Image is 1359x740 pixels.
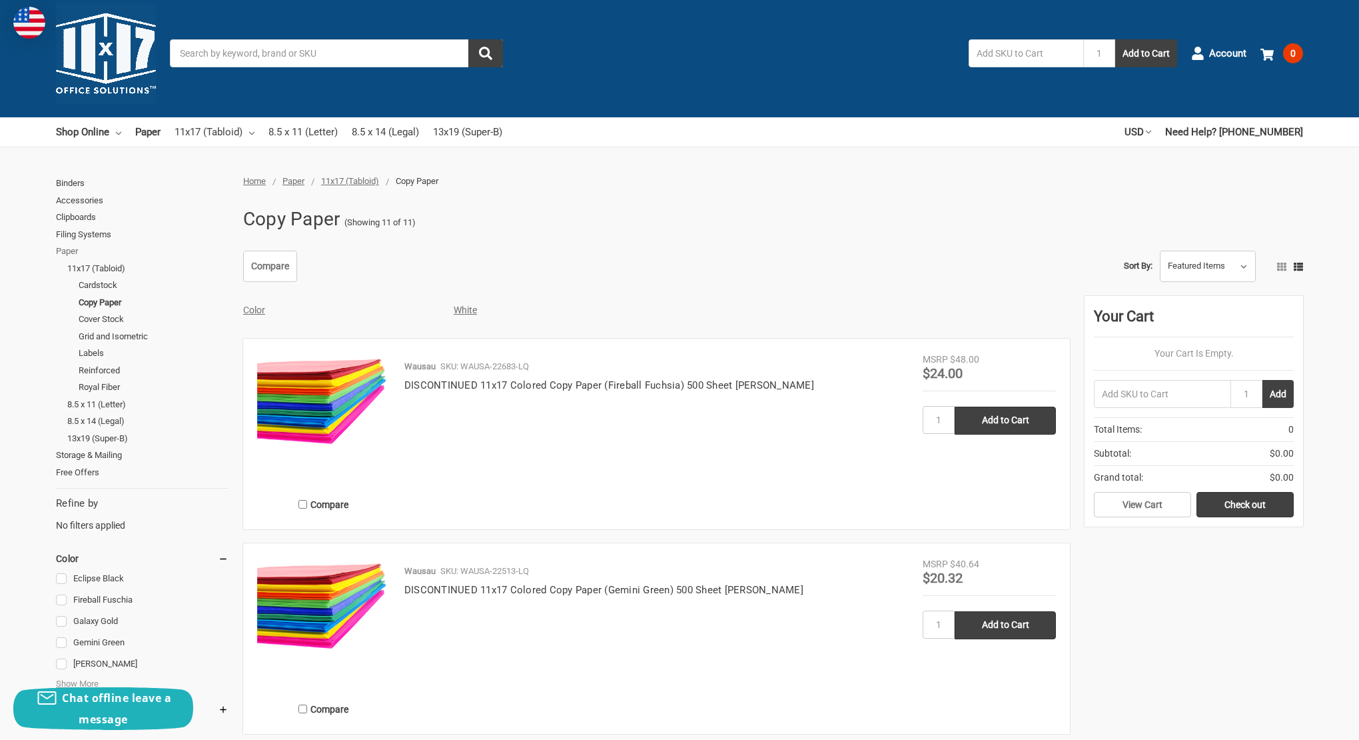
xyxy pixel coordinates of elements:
[923,557,948,571] div: MSRP
[923,365,963,381] span: $24.00
[56,634,228,652] a: Gemini Green
[56,570,228,588] a: Eclipse Black
[79,294,228,311] a: Copy Paper
[1094,305,1294,337] div: Your Cart
[923,353,948,367] div: MSRP
[135,117,161,147] a: Paper
[257,353,390,448] img: 11x17 Colored Copy Paper (Fireball Fuchsia) 500 Sheet Ream
[67,413,228,430] a: 8.5 x 14 (Legal)
[1165,117,1303,147] a: Need Help? [PHONE_NUMBER]
[321,176,379,186] a: 11x17 (Tabloid)
[1124,256,1152,276] label: Sort By:
[56,3,156,103] img: 11x17.com
[396,176,438,186] span: Copy Paper
[1262,380,1294,408] button: Add
[440,360,529,373] p: SKU: WAUSA-22683-LQ
[1270,447,1294,461] span: $0.00
[950,354,979,365] span: $48.00
[56,447,228,464] a: Storage & Mailing
[56,175,228,192] a: Binders
[56,192,228,209] a: Accessories
[56,496,228,511] h5: Refine by
[1288,423,1294,437] span: 0
[1283,43,1303,63] span: 0
[282,176,304,186] a: Paper
[955,611,1056,639] input: Add to Cart
[79,311,228,328] a: Cover Stock
[1115,39,1177,67] button: Add to Cart
[79,328,228,345] a: Grid and Isometric
[955,407,1056,435] input: Add to Cart
[56,243,228,260] a: Paper
[67,260,228,277] a: 11x17 (Tabloid)
[404,360,436,373] p: Wausau
[1260,36,1303,71] a: 0
[56,551,228,567] h5: Color
[56,591,228,609] a: Fireball Fuschia
[344,216,416,229] span: (Showing 11 of 11)
[243,305,265,315] a: Color
[950,559,979,569] span: $40.64
[433,117,502,147] a: 13x19 (Super-B)
[1094,492,1191,517] a: View Cart
[56,464,228,481] a: Free Offers
[404,379,814,391] a: DISCONTINUED 11x17 Colored Copy Paper (Fireball Fuchsia) 500 Sheet [PERSON_NAME]
[56,117,121,147] a: Shop Online
[454,305,477,315] a: White
[298,500,307,509] input: Compare
[1125,117,1151,147] a: USD
[56,496,228,532] div: No filters applied
[257,557,390,653] img: 11x17 Colored Copy Paper (Gemini Green) 500 Sheet Ream
[56,209,228,226] a: Clipboards
[79,379,228,396] a: Royal Fiber
[440,565,529,578] p: SKU: WAUSA-22513-LQ
[170,39,503,67] input: Search by keyword, brand or SKU
[56,613,228,631] a: Galaxy Gold
[1094,471,1143,485] span: Grand total:
[243,176,266,186] a: Home
[13,687,193,730] button: Chat offline leave a message
[1209,46,1246,61] span: Account
[1191,36,1246,71] a: Account
[268,117,338,147] a: 8.5 x 11 (Letter)
[1094,447,1131,461] span: Subtotal:
[1094,347,1294,361] p: Your Cart Is Empty.
[298,705,307,713] input: Compare
[257,493,390,515] label: Compare
[79,362,228,379] a: Reinforced
[243,251,297,283] a: Compare
[923,570,963,586] span: $20.32
[62,691,171,727] span: Chat offline leave a message
[56,655,228,673] a: [PERSON_NAME]
[257,557,390,691] a: 11x17 Colored Copy Paper (Gemini Green) 500 Sheet Ream
[352,117,419,147] a: 8.5 x 14 (Legal)
[56,226,228,243] a: Filing Systems
[257,698,390,720] label: Compare
[404,584,803,596] a: DISCONTINUED 11x17 Colored Copy Paper (Gemini Green) 500 Sheet [PERSON_NAME]
[404,565,436,578] p: Wausau
[257,353,390,486] a: 11x17 Colored Copy Paper (Fireball Fuchsia) 500 Sheet Ream
[79,345,228,362] a: Labels
[175,117,254,147] a: 11x17 (Tabloid)
[1196,492,1294,517] a: Check out
[1270,471,1294,485] span: $0.00
[67,430,228,447] a: 13x19 (Super-B)
[1094,423,1142,437] span: Total Items:
[1094,380,1230,408] input: Add SKU to Cart
[243,202,340,237] h1: Copy Paper
[67,396,228,413] a: 8.5 x 11 (Letter)
[56,677,99,691] span: Show More
[1249,704,1359,740] iframe: Google Customer Reviews
[969,39,1083,67] input: Add SKU to Cart
[13,7,45,39] img: duty and tax information for United States
[79,277,228,294] a: Cardstock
